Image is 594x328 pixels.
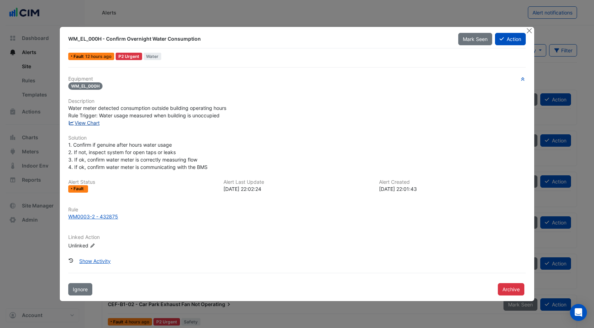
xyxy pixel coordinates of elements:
div: WM0003-2 - 432875 [68,213,118,220]
h6: Linked Action [68,234,526,240]
span: WM_EL_000H [68,82,103,90]
h6: Equipment [68,76,526,82]
h6: Alert Status [68,179,215,185]
button: Archive [498,283,524,295]
h6: Alert Last Update [223,179,370,185]
a: WM0003-2 - 432875 [68,213,526,220]
h6: Description [68,98,526,104]
span: Water meter detected consumption outside building operating hours Rule Trigger: Water usage measu... [68,105,226,118]
div: WM_EL_000H - Confirm Overnight Water Consumption [68,35,450,42]
button: Close [525,27,533,34]
fa-icon: Edit Linked Action [90,243,95,248]
a: View Chart [68,120,100,126]
span: Water [144,53,162,60]
button: Mark Seen [458,33,492,45]
h6: Solution [68,135,526,141]
span: Fault [74,54,85,59]
button: Action [495,33,526,45]
button: Show Activity [75,255,115,267]
span: Ignore [73,286,88,292]
span: Fault [74,187,85,191]
h6: Rule [68,207,526,213]
div: [DATE] 22:01:43 [379,185,526,193]
div: Unlinked [68,241,153,249]
span: Mark Seen [463,36,488,42]
button: Ignore [68,283,92,295]
span: Sun 10-Aug-2025 22:02 AEST [85,54,111,59]
span: 1. Confirm if genuine after hours water usage 2. If not, inspect system for open taps or leaks 3.... [68,142,208,170]
h6: Alert Created [379,179,526,185]
div: Open Intercom Messenger [570,304,587,321]
div: P2 Urgent [116,53,142,60]
div: [DATE] 22:02:24 [223,185,370,193]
